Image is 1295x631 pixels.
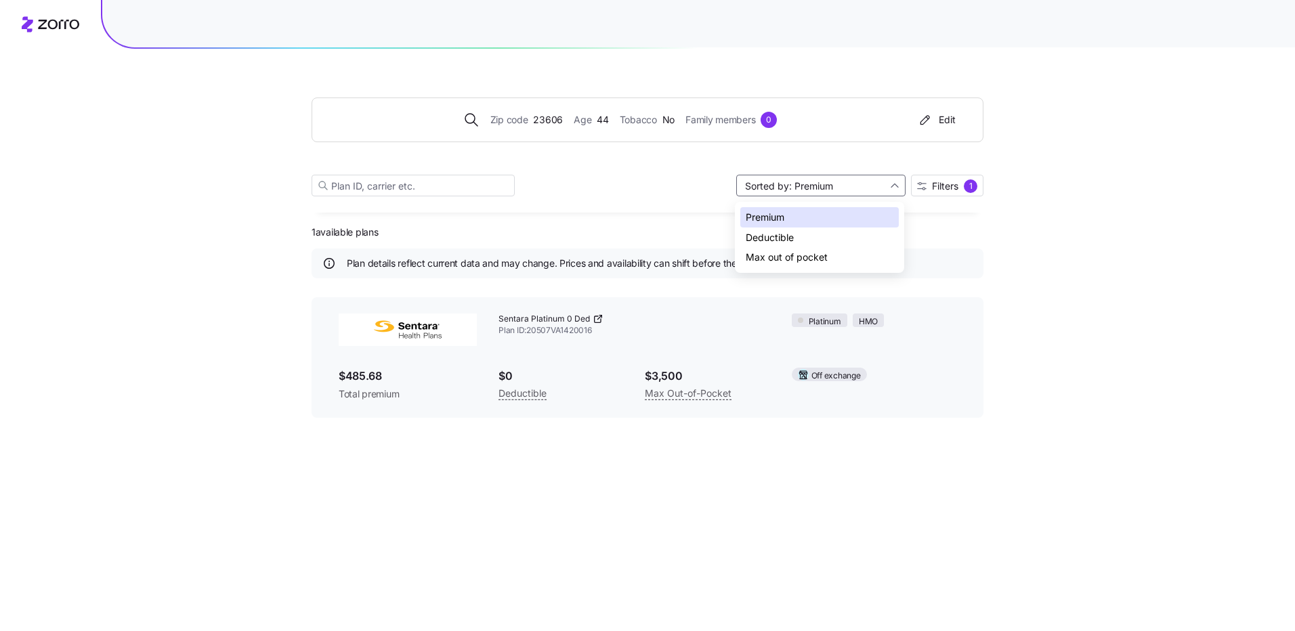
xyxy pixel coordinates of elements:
span: Family members [685,112,755,127]
span: Age [574,112,591,127]
input: Sort by [736,175,906,196]
div: Premium [740,207,899,227]
img: Sentara Health Plans [339,313,477,346]
div: 1 [964,179,977,193]
span: Deductible [498,385,547,401]
span: Filters [932,181,958,191]
button: Filters1 [911,175,983,196]
span: HMO [859,315,878,328]
div: Edit [917,113,956,127]
div: Deductible [740,227,899,248]
span: Tobacco [620,112,657,127]
div: Max out of pocket [740,247,899,267]
div: 0 [761,112,777,128]
input: Plan ID, carrier etc. [312,175,515,196]
span: Max Out-of-Pocket [645,385,731,401]
span: Plan ID: 20507VA1420016 [498,325,770,336]
span: Sentara Platinum 0 Ded [498,313,590,325]
span: Total premium [339,387,477,401]
button: Edit [912,109,961,131]
span: Plan details reflect current data and may change. Prices and availability can shift before the ne... [347,257,829,270]
span: Zip code [490,112,528,127]
span: 1 available plans [312,225,379,239]
span: $485.68 [339,368,477,385]
span: $0 [498,368,623,385]
span: 23606 [533,112,563,127]
span: Platinum [809,315,841,328]
span: No [662,112,675,127]
span: 44 [597,112,608,127]
span: $3,500 [645,368,769,385]
span: Off exchange [811,370,861,383]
